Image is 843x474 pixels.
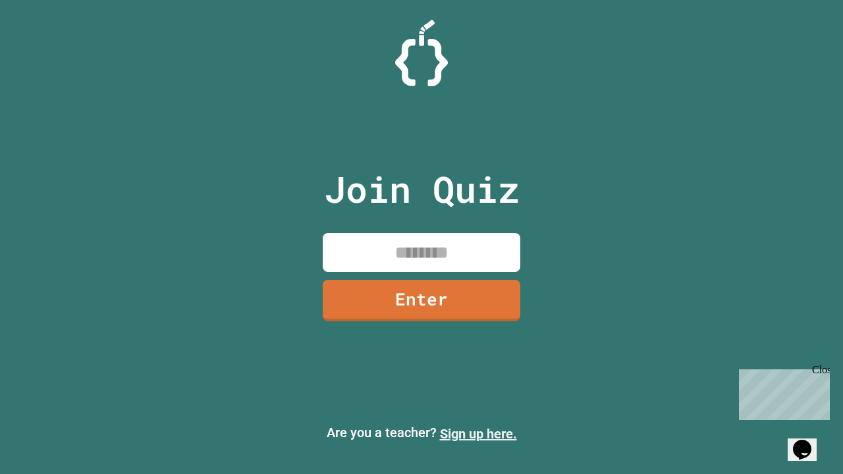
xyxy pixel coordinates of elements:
iframe: chat widget [734,364,830,420]
a: Sign up here. [440,426,517,442]
p: Join Quiz [324,162,520,217]
div: Chat with us now!Close [5,5,91,84]
iframe: chat widget [788,421,830,461]
p: Are you a teacher? [11,423,832,444]
a: Enter [323,280,520,321]
img: Logo.svg [395,20,448,86]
